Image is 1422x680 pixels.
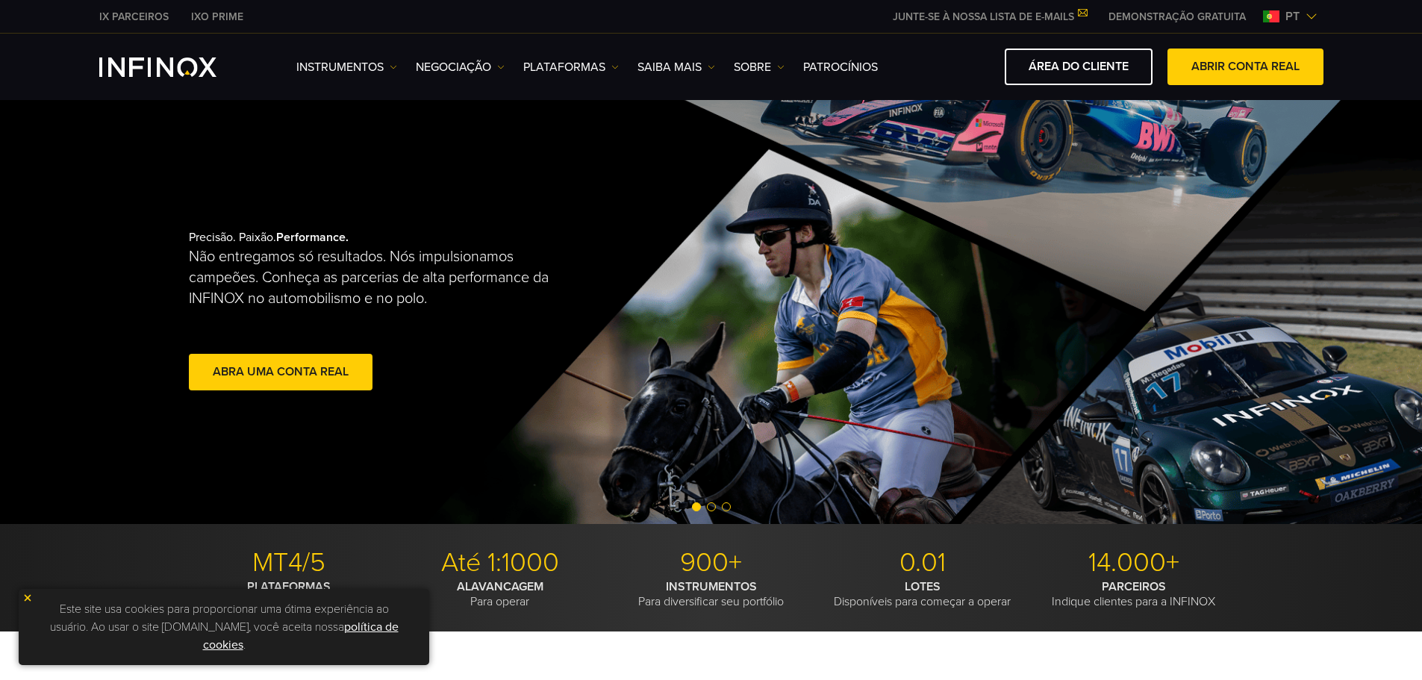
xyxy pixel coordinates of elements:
[611,546,811,579] p: 900+
[823,579,1023,609] p: Disponíveis para começar a operar
[803,58,878,76] a: Patrocínios
[416,58,505,76] a: NEGOCIAÇÃO
[1034,546,1234,579] p: 14.000+
[823,546,1023,579] p: 0.01
[189,546,389,579] p: MT4/5
[611,579,811,609] p: Para diversificar seu portfólio
[1167,49,1323,85] a: ABRIR CONTA REAL
[734,58,785,76] a: SOBRE
[905,579,941,594] strong: LOTES
[637,58,715,76] a: Saiba mais
[296,58,397,76] a: Instrumentos
[1102,579,1166,594] strong: PARCEIROS
[247,579,331,594] strong: PLATAFORMAS
[26,596,422,658] p: Este site usa cookies para proporcionar uma ótima experiência ao usuário. Ao usar o site [DOMAIN_...
[189,354,372,390] a: abra uma conta real
[692,502,701,511] span: Go to slide 1
[1005,49,1153,85] a: ÁREA DO CLIENTE
[1097,9,1257,25] a: INFINOX MENU
[882,10,1097,23] a: JUNTE-SE À NOSSA LISTA DE E-MAILS
[1279,7,1306,25] span: pt
[189,206,659,418] div: Precisão. Paixão.
[707,502,716,511] span: Go to slide 2
[180,9,255,25] a: INFINOX
[189,579,389,609] p: Com ferramentas de trading modernas
[523,58,619,76] a: PLATAFORMAS
[189,246,565,309] p: Não entregamos só resultados. Nós impulsionamos campeões. Conheça as parcerias de alta performanc...
[400,579,600,609] p: Para operar
[722,502,731,511] span: Go to slide 3
[22,593,33,603] img: yellow close icon
[99,57,252,77] a: INFINOX Logo
[666,579,757,594] strong: INSTRUMENTOS
[457,579,543,594] strong: ALAVANCAGEM
[276,230,349,245] strong: Performance.
[400,546,600,579] p: Até 1:1000
[88,9,180,25] a: INFINOX
[1034,579,1234,609] p: Indique clientes para a INFINOX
